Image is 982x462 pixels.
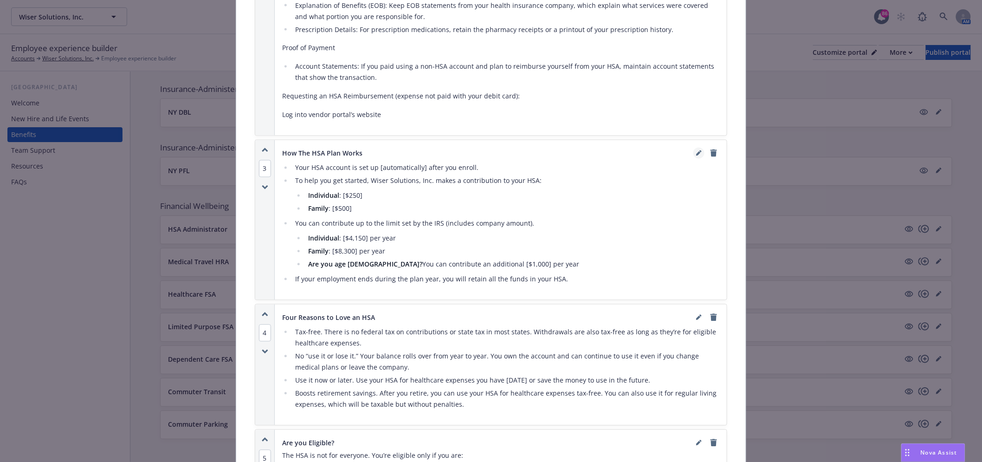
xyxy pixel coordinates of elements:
[259,325,271,342] span: 4
[693,312,704,323] a: editPencil
[292,163,719,174] li: Your HSA account is set up [automatically] after you enroll.
[282,313,375,323] span: Four Reasons to Love an HSA
[292,388,719,410] li: Boosts retirement savings. After you retire, you can use your HSA for healthcare expenses tax-fre...
[259,164,271,174] button: 3
[708,437,719,449] a: remove
[901,443,965,462] button: Nova Assist
[693,437,704,449] a: editPencil
[292,375,719,386] li: Use it now or later. Use your HSA for healthcare expenses you have [DATE] or save the money to us...
[292,61,719,84] li: Account Statements: If you paid using a non-HSA account and plan to reimburse yourself from your ...
[305,259,719,270] li: You can contribute an additional [$1,000] per year
[292,327,719,349] li: Tax-free. There is no federal tax on contributions or state tax in most states. Withdrawals are a...
[282,91,719,102] p: Requesting an HSA Reimbursement (expense not paid with your debit card):
[305,203,719,215] li: : [$500]
[282,450,719,462] p: The HSA is not for everyone. You’re eligible only if you are:
[902,444,913,462] div: Drag to move
[282,43,719,54] p: Proof of Payment
[259,328,271,338] button: 4
[308,204,329,213] strong: Family
[292,218,719,270] li: You can contribute up to the limit set by the IRS (includes company amount).
[308,260,422,269] strong: Are you age [DEMOGRAPHIC_DATA]?
[282,149,362,158] span: How The HSA Plan Works
[282,110,719,121] p: Log into vendor portal’s website
[308,191,339,200] strong: Individual
[282,438,334,448] span: Are you Eligible?
[305,246,719,257] li: : [$8,300] per year
[305,233,719,244] li: : [$4,150] per year
[308,247,329,256] strong: Family
[708,312,719,323] a: remove
[921,449,957,456] span: Nova Assist
[708,148,719,159] a: remove
[292,24,719,35] li: Prescription Details: For prescription medications, retain the pharmacy receipts or a printout of...
[308,234,339,243] strong: Individual
[292,351,719,373] li: No “use it or lose it.” Your balance rolls over from year to year. You own the account and can co...
[259,160,271,177] span: 3
[292,274,719,285] li: If your employment ends during the plan year, you will retain all the funds in your HSA.
[292,176,719,215] li: To help you get started, Wiser Solutions, Inc. makes a contribution to your HSA:
[693,148,704,159] a: editPencil
[305,190,719,202] li: : [$250]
